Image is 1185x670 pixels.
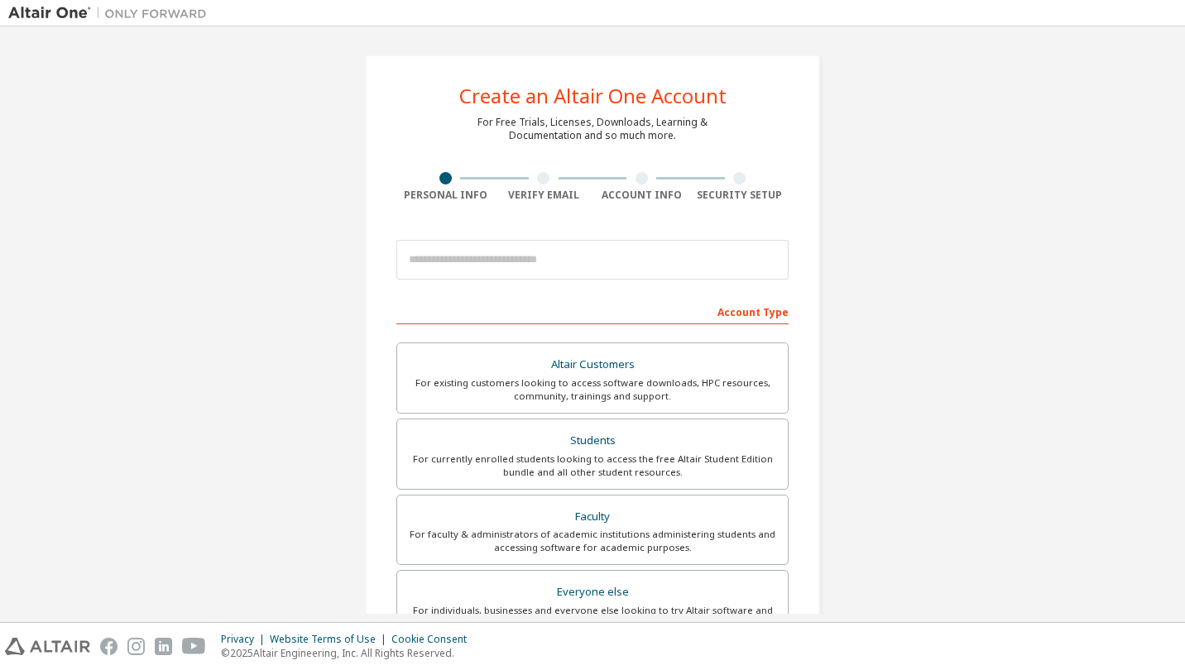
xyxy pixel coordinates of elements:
[391,633,477,646] div: Cookie Consent
[407,604,778,630] div: For individuals, businesses and everyone else looking to try Altair software and explore our prod...
[127,638,145,655] img: instagram.svg
[270,633,391,646] div: Website Terms of Use
[407,505,778,529] div: Faculty
[407,581,778,604] div: Everyone else
[407,429,778,452] div: Students
[407,353,778,376] div: Altair Customers
[5,638,90,655] img: altair_logo.svg
[155,638,172,655] img: linkedin.svg
[8,5,215,22] img: Altair One
[459,86,727,106] div: Create an Altair One Account
[182,638,206,655] img: youtube.svg
[495,189,593,202] div: Verify Email
[477,116,708,142] div: For Free Trials, Licenses, Downloads, Learning & Documentation and so much more.
[221,646,477,660] p: © 2025 Altair Engineering, Inc. All Rights Reserved.
[407,376,778,403] div: For existing customers looking to access software downloads, HPC resources, community, trainings ...
[407,452,778,479] div: For currently enrolled students looking to access the free Altair Student Edition bundle and all ...
[407,528,778,554] div: For faculty & administrators of academic institutions administering students and accessing softwa...
[691,189,789,202] div: Security Setup
[396,189,495,202] div: Personal Info
[592,189,691,202] div: Account Info
[100,638,118,655] img: facebook.svg
[396,298,789,324] div: Account Type
[221,633,270,646] div: Privacy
